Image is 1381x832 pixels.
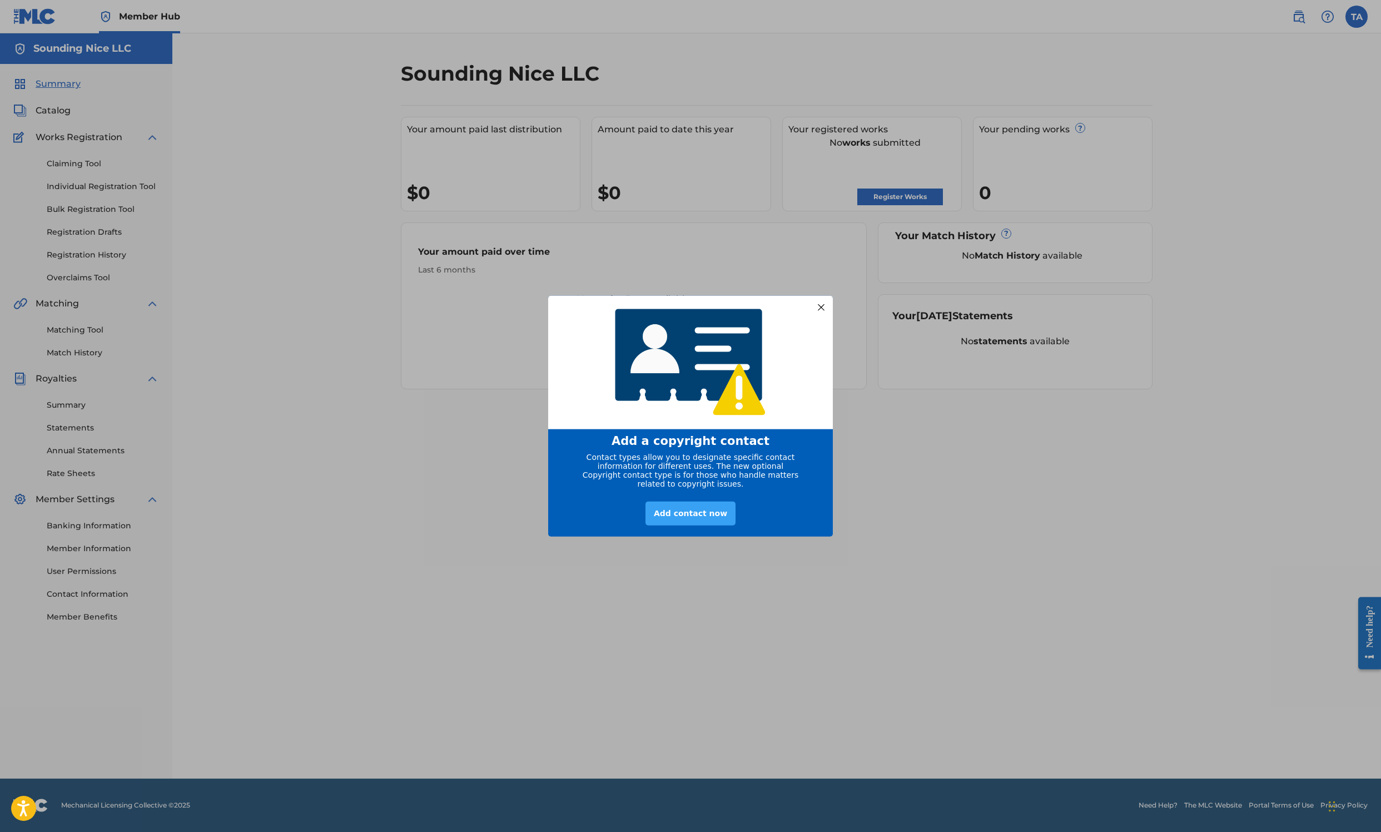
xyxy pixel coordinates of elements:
div: Need help? [13,26,28,68]
span: Contact types allow you to designate specific contact information for different uses. The new opt... [583,452,798,488]
div: Add contact now [645,501,736,525]
div: entering modal [548,296,833,537]
img: 4768233920565408.png [608,301,773,424]
div: Add a copyright contact [562,434,819,447]
div: Open Resource Center [9,17,32,90]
